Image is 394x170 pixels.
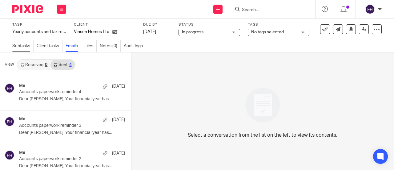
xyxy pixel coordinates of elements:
[19,89,104,95] p: Accounts paperwork reminder 4
[143,30,156,34] span: [DATE]
[74,29,109,35] p: Vinsen Homes Ltd
[241,7,297,13] input: Search
[5,150,14,160] img: svg%3E
[12,5,43,13] img: Pixie
[69,63,72,67] div: 4
[100,40,121,52] a: Notes (0)
[124,40,146,52] a: Audit logs
[19,83,25,89] h4: Me
[365,4,375,14] img: svg%3E
[18,60,50,70] a: Received0
[12,29,66,35] div: Yearly accounts and tax return - Automatic - [DATE]
[12,29,66,35] div: Yearly accounts and tax return - Automatic - December 2023
[188,131,337,139] p: Select a conversation from the list on the left to view its contents.
[251,30,284,34] span: No tags selected
[19,123,104,128] p: Accounts paperwork reminder 3
[19,117,25,122] h4: Me
[19,97,125,102] p: Dear [PERSON_NAME], Your financial year has...
[143,22,171,27] label: Due by
[12,40,34,52] a: Subtasks
[19,130,125,135] p: Dear [PERSON_NAME], Your financial year has...
[112,117,125,123] p: [DATE]
[182,30,203,34] span: In progress
[45,63,47,67] div: 0
[66,40,81,52] a: Emails
[248,22,309,27] label: Tags
[112,83,125,89] p: [DATE]
[19,164,125,169] p: Dear [PERSON_NAME], Your financial year has...
[19,156,104,162] p: Accounts paperwork reminder 2
[37,40,62,52] a: Client tasks
[241,84,284,126] img: image
[74,22,135,27] label: Client
[5,117,14,126] img: svg%3E
[50,60,74,70] a: Sent4
[5,83,14,93] img: svg%3E
[19,150,25,155] h4: Me
[84,40,97,52] a: Files
[12,22,66,27] label: Task
[112,150,125,156] p: [DATE]
[5,61,14,68] span: View
[179,22,240,27] label: Status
